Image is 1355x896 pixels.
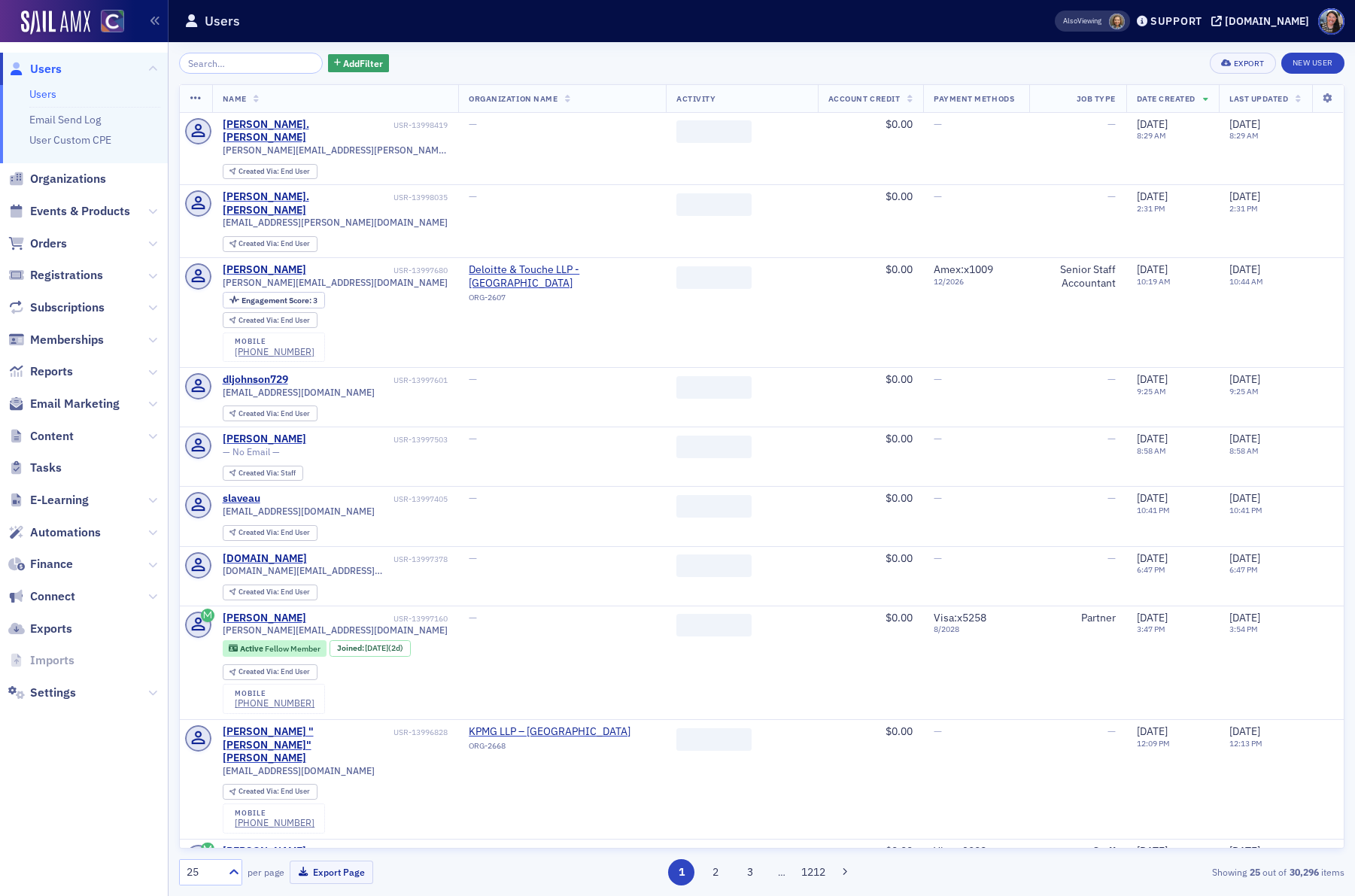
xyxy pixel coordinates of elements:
[223,373,288,387] div: dljohnson729
[29,113,101,126] a: Email Send Log
[30,203,130,220] span: Events & Products
[1229,551,1260,565] span: [DATE]
[223,845,306,858] a: [PERSON_NAME]
[238,668,310,676] div: End User
[934,844,986,858] span: Visa : x2908
[238,788,310,796] div: End User
[676,728,752,751] span: ‌
[934,117,942,131] span: —
[469,551,477,565] span: —
[1137,624,1165,634] time: 3:47 PM
[30,332,104,348] span: Memberships
[1137,844,1168,858] span: [DATE]
[223,664,317,680] div: Created Via: End User
[1229,190,1260,203] span: [DATE]
[1287,865,1321,879] strong: 30,296
[223,387,375,398] span: [EMAIL_ADDRESS][DOMAIN_NAME]
[223,236,317,252] div: Created Via: End User
[1063,16,1077,26] div: Also
[469,117,477,131] span: —
[1137,93,1195,104] span: Date Created
[223,292,325,308] div: Engagement Score: 3
[235,817,314,828] div: [PHONE_NUMBER]
[676,120,752,143] span: ‌
[8,492,89,509] a: E-Learning
[330,640,411,657] div: Joined: 2025-08-13 00:00:00
[8,460,62,476] a: Tasks
[223,118,391,144] a: [PERSON_NAME].[PERSON_NAME]
[1229,624,1258,634] time: 3:54 PM
[223,612,306,625] div: [PERSON_NAME]
[1229,117,1260,131] span: [DATE]
[886,372,913,386] span: $0.00
[1137,564,1165,575] time: 6:47 PM
[223,552,307,566] a: [DOMAIN_NAME]
[1040,612,1116,625] div: Partner
[238,410,310,418] div: End User
[223,565,448,576] span: [DOMAIN_NAME][EMAIL_ADDRESS][DOMAIN_NAME]
[1137,203,1165,214] time: 2:31 PM
[1137,432,1168,445] span: [DATE]
[242,295,313,305] span: Engagement Score :
[223,433,306,446] div: [PERSON_NAME]
[223,492,260,506] a: slaveau
[238,587,281,597] span: Created Via :
[365,642,388,653] span: [DATE]
[393,727,448,737] div: USR-13996828
[235,697,314,709] div: [PHONE_NUMBER]
[29,133,111,147] a: User Custom CPE
[676,614,752,636] span: ‌
[223,506,375,517] span: [EMAIL_ADDRESS][DOMAIN_NAME]
[30,460,62,476] span: Tasks
[242,296,317,305] div: 3
[967,865,1344,879] div: Showing out of items
[30,235,67,252] span: Orders
[308,614,448,624] div: USR-13997160
[676,93,715,104] span: Activity
[8,588,75,605] a: Connect
[737,859,763,885] button: 3
[1150,14,1202,28] div: Support
[308,435,448,445] div: USR-13997503
[886,551,913,565] span: $0.00
[1234,59,1265,68] div: Export
[8,428,74,445] a: Content
[469,190,477,203] span: —
[8,235,67,252] a: Orders
[238,168,310,176] div: End User
[223,263,306,277] div: [PERSON_NAME]
[223,405,317,421] div: Created Via: End User
[393,193,448,202] div: USR-13998035
[1040,845,1116,871] div: Staff Accountant
[1318,8,1344,35] span: Profile
[1137,738,1170,749] time: 12:09 PM
[223,585,317,600] div: Created Via: End User
[934,263,993,276] span: Amex : x1009
[223,217,448,228] span: [EMAIL_ADDRESS][PERSON_NAME][DOMAIN_NAME]
[248,865,284,879] label: per page
[469,263,655,290] span: Deloitte & Touche LLP - Denver
[223,725,391,765] a: [PERSON_NAME] "[PERSON_NAME]" [PERSON_NAME]
[235,809,314,818] div: mobile
[886,611,913,624] span: $0.00
[1107,117,1116,131] span: —
[1229,203,1258,214] time: 2:31 PM
[8,171,106,187] a: Organizations
[668,859,694,885] button: 1
[1210,53,1275,74] button: Export
[469,611,477,624] span: —
[8,396,120,412] a: Email Marketing
[800,859,826,885] button: 1212
[238,238,281,248] span: Created Via :
[8,556,73,573] a: Finance
[223,446,280,457] span: — No Email —
[676,376,752,399] span: ‌
[30,396,120,412] span: Email Marketing
[1137,724,1168,738] span: [DATE]
[469,432,477,445] span: —
[1281,53,1344,74] a: New User
[30,363,73,380] span: Reports
[1229,93,1288,104] span: Last Updated
[187,864,220,880] div: 25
